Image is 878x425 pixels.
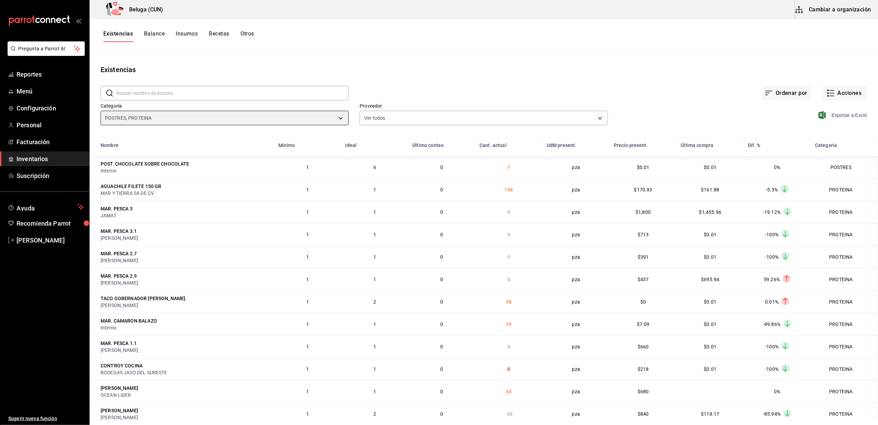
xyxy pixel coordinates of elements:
[101,160,189,167] div: POST. CHOCOLATE SOBRE CHOCOLATE
[441,254,443,260] span: 0
[101,228,137,235] div: MAR. PESCA 3.1
[637,165,650,170] span: $0.01
[704,299,717,305] span: $0.01
[8,415,84,422] span: Sugerir nueva función
[763,209,781,215] span: -19.12%
[373,187,376,192] span: 1
[701,277,719,282] span: $695.94
[638,254,649,260] span: $391
[101,142,118,148] div: Nombre
[101,385,138,392] div: [PERSON_NAME]
[17,154,84,164] span: Inventarios
[17,87,84,96] span: Menú
[345,142,357,148] div: Ideal
[811,178,878,201] td: PROTEINA
[441,277,443,282] span: 0
[543,290,610,313] td: pza
[101,205,133,212] div: MAR. PESCA 3
[373,232,376,237] span: 1
[441,187,443,192] span: 0
[17,219,84,228] span: Recomienda Parrot
[306,299,309,305] span: 1
[101,279,169,286] div: [PERSON_NAME]
[240,30,254,42] button: Otros
[101,183,161,190] div: AGUACHILE FILETE 150 GR
[441,232,443,237] span: 0
[543,246,610,268] td: pza
[17,137,84,147] span: Facturación
[543,156,610,178] td: pza
[638,411,649,417] span: $840
[101,295,185,302] div: TACO GOBERNADOR [PERSON_NAME]
[811,358,878,380] td: PROTEINA
[101,362,143,369] div: CONTROY COCINA
[704,322,717,327] span: $0.01
[306,254,309,260] span: 1
[507,366,510,372] span: 0
[763,322,781,327] span: -99.86%
[638,389,649,394] span: $680
[638,366,649,372] span: $218
[101,273,137,279] div: MAR. PESCA 2.9
[373,209,376,215] span: 1
[638,344,649,349] span: $660
[441,389,443,394] span: 0
[101,167,270,174] div: Interno
[441,322,443,327] span: 0
[8,41,85,56] button: Pregunta a Parrot AI
[614,142,648,148] div: Precio present.
[811,313,878,335] td: PROTEINA
[373,389,376,394] span: 1
[811,268,878,290] td: PROTEINA
[765,232,778,237] span: -100%
[441,411,443,417] span: 0
[636,209,651,215] span: $1,800
[506,389,512,394] span: 65
[101,257,169,264] div: [PERSON_NAME]
[774,389,781,394] span: 0%
[101,414,169,421] div: [PERSON_NAME]
[820,111,867,119] button: Exportar a Excel
[748,142,760,148] div: Dif. %
[815,142,837,148] div: Categoría
[373,366,376,372] span: 1
[704,232,717,237] span: $0.01
[306,209,309,215] span: 1
[306,187,309,192] span: 1
[306,232,309,237] span: 1
[811,403,878,425] td: PROTEINA
[638,277,649,282] span: $437
[101,104,349,109] label: Categoría
[507,277,510,282] span: 0
[441,299,443,305] span: 0
[373,277,376,282] span: 1
[101,407,138,414] div: [PERSON_NAME]
[543,403,610,425] td: pza
[17,203,75,211] span: Ayuda
[507,344,510,349] span: 0
[101,235,169,241] div: [PERSON_NAME]
[103,30,133,42] button: Existencias
[543,223,610,246] td: pza
[373,322,376,327] span: 1
[441,366,443,372] span: 0
[278,142,295,148] div: Mínimo
[634,187,652,192] span: $170.93
[507,209,510,215] span: 0
[101,302,169,309] div: [PERSON_NAME]
[765,366,778,372] span: -100%
[704,254,717,260] span: $0.01
[507,232,510,237] span: 0
[17,120,84,130] span: Personal
[17,70,84,79] span: Reportes
[306,389,309,394] span: 1
[101,324,270,331] div: Interno
[101,212,270,219] div: JAMAT
[101,340,137,347] div: MAR. PESCA 1.1
[507,165,510,170] span: 7
[373,254,376,260] span: 1
[699,209,721,215] span: $1,455.96
[681,142,714,148] div: Última compra
[17,236,84,245] span: [PERSON_NAME]
[543,268,610,290] td: pza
